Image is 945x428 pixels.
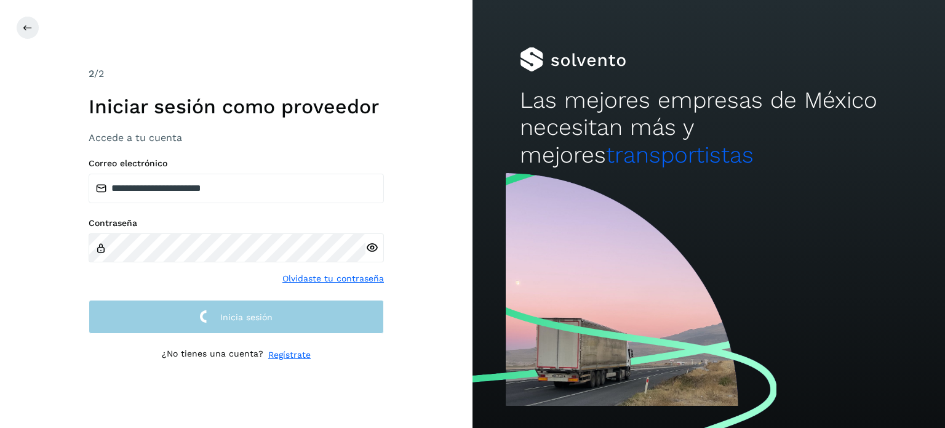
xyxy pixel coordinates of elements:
h2: Las mejores empresas de México necesitan más y mejores [520,87,898,169]
span: Inicia sesión [220,313,273,321]
a: Regístrate [268,349,311,361]
a: Olvidaste tu contraseña [282,272,384,285]
button: Inicia sesión [89,300,384,334]
h3: Accede a tu cuenta [89,132,384,143]
label: Contraseña [89,218,384,228]
p: ¿No tienes una cuenta? [162,349,263,361]
h1: Iniciar sesión como proveedor [89,95,384,118]
div: /2 [89,67,384,81]
label: Correo electrónico [89,158,384,169]
span: transportistas [606,142,754,168]
span: 2 [89,68,94,79]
